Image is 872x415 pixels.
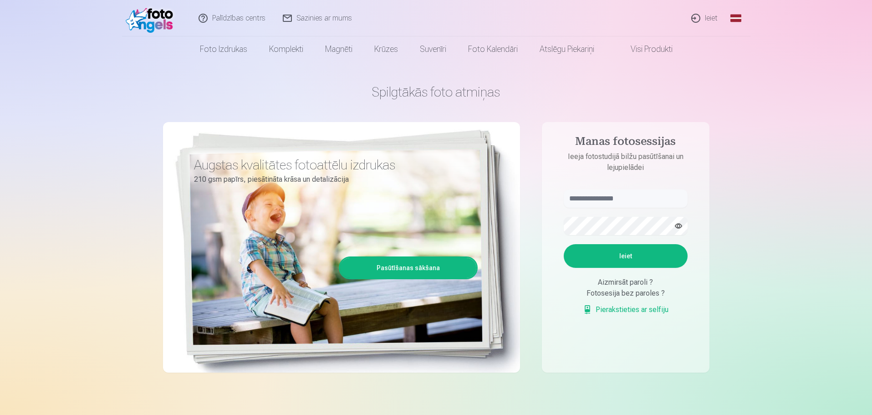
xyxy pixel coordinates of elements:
[194,157,471,173] h3: Augstas kvalitātes fotoattēlu izdrukas
[314,36,363,62] a: Magnēti
[605,36,683,62] a: Visi produkti
[564,244,688,268] button: Ieiet
[340,258,476,278] a: Pasūtīšanas sākšana
[564,277,688,288] div: Aizmirsāt paroli ?
[126,4,178,33] img: /fa1
[409,36,457,62] a: Suvenīri
[258,36,314,62] a: Komplekti
[555,151,697,173] p: Ieeja fotostudijā bilžu pasūtīšanai un lejupielādei
[529,36,605,62] a: Atslēgu piekariņi
[457,36,529,62] a: Foto kalendāri
[555,135,697,151] h4: Manas fotosessijas
[189,36,258,62] a: Foto izdrukas
[583,304,668,315] a: Pierakstieties ar selfiju
[564,288,688,299] div: Fotosesija bez paroles ?
[163,84,709,100] h1: Spilgtākās foto atmiņas
[363,36,409,62] a: Krūzes
[194,173,471,186] p: 210 gsm papīrs, piesātināta krāsa un detalizācija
